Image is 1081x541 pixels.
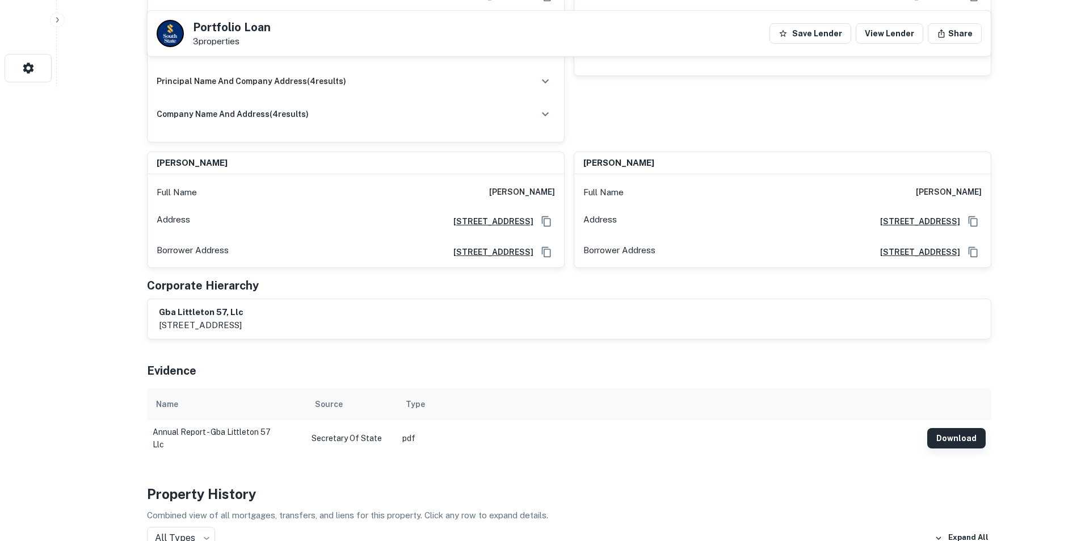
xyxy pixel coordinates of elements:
[193,22,271,33] h5: Portfolio Loan
[1024,450,1081,505] iframe: Chat Widget
[397,420,922,456] td: pdf
[157,75,346,87] h6: principal name and company address ( 4 results)
[157,213,190,230] p: Address
[856,23,923,44] a: View Lender
[928,23,982,44] button: Share
[397,388,922,420] th: Type
[916,186,982,199] h6: [PERSON_NAME]
[444,246,533,258] a: [STREET_ADDRESS]
[871,215,960,228] a: [STREET_ADDRESS]
[147,420,306,456] td: annual report - gba littleton 57 llc
[156,397,178,411] div: Name
[157,244,229,261] p: Borrower Address
[583,157,654,170] h6: [PERSON_NAME]
[871,246,960,258] a: [STREET_ADDRESS]
[159,306,243,319] h6: gba littleton 57, llc
[157,186,197,199] p: Full Name
[147,388,306,420] th: Name
[927,428,986,448] button: Download
[147,484,991,504] h4: Property History
[583,186,624,199] p: Full Name
[193,36,271,47] p: 3 properties
[583,213,617,230] p: Address
[769,23,851,44] button: Save Lender
[147,509,991,522] p: Combined view of all mortgages, transfers, and liens for this property. Click any row to expand d...
[965,244,982,261] button: Copy Address
[159,318,243,332] p: [STREET_ADDRESS]
[406,397,425,411] div: Type
[538,244,555,261] button: Copy Address
[147,388,991,456] div: scrollable content
[157,157,228,170] h6: [PERSON_NAME]
[444,215,533,228] a: [STREET_ADDRESS]
[315,397,343,411] div: Source
[538,213,555,230] button: Copy Address
[147,277,259,294] h5: Corporate Hierarchy
[489,186,555,199] h6: [PERSON_NAME]
[306,420,397,456] td: Secretary of State
[583,244,655,261] p: Borrower Address
[147,362,196,379] h5: Evidence
[965,213,982,230] button: Copy Address
[157,108,309,120] h6: company name and address ( 4 results)
[306,388,397,420] th: Source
